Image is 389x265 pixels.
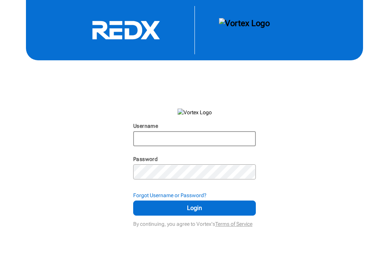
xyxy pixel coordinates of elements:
strong: Forgot Username or Password? [133,192,207,198]
a: Terms of Service [215,221,252,227]
img: Vortex Logo [219,18,270,42]
span: Login [143,204,246,213]
img: Vortex Logo [178,109,212,116]
button: Login [133,201,256,216]
svg: RedX Logo [70,20,182,40]
div: By continuing, you agree to Vortex's [133,217,256,228]
div: Forgot Username or Password? [133,191,256,199]
label: Password [133,156,158,162]
label: Username [133,123,158,129]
